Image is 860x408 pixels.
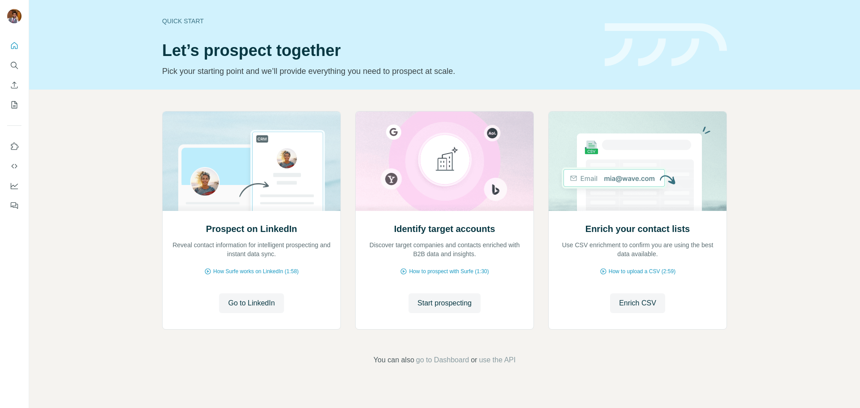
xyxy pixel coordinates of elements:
[162,65,594,77] p: Pick your starting point and we’ll provide everything you need to prospect at scale.
[7,57,21,73] button: Search
[609,267,675,275] span: How to upload a CSV (2:59)
[172,241,331,258] p: Reveal contact information for intelligent prospecting and instant data sync.
[610,293,665,313] button: Enrich CSV
[394,223,495,235] h2: Identify target accounts
[365,241,525,258] p: Discover target companies and contacts enriched with B2B data and insights.
[558,241,718,258] p: Use CSV enrichment to confirm you are using the best data available.
[162,112,341,211] img: Prospect on LinkedIn
[408,293,481,313] button: Start prospecting
[355,112,534,211] img: Identify target accounts
[471,355,477,365] span: or
[162,42,594,60] h1: Let’s prospect together
[7,9,21,23] img: Avatar
[7,138,21,155] button: Use Surfe on LinkedIn
[479,355,516,365] button: use the API
[162,17,594,26] div: Quick start
[548,112,727,211] img: Enrich your contact lists
[417,298,472,309] span: Start prospecting
[7,38,21,54] button: Quick start
[7,178,21,194] button: Dashboard
[7,97,21,113] button: My lists
[228,298,275,309] span: Go to LinkedIn
[7,77,21,93] button: Enrich CSV
[219,293,284,313] button: Go to LinkedIn
[7,158,21,174] button: Use Surfe API
[605,23,727,67] img: banner
[416,355,469,365] button: go to Dashboard
[619,298,656,309] span: Enrich CSV
[206,223,297,235] h2: Prospect on LinkedIn
[409,267,489,275] span: How to prospect with Surfe (1:30)
[213,267,299,275] span: How Surfe works on LinkedIn (1:58)
[585,223,690,235] h2: Enrich your contact lists
[7,198,21,214] button: Feedback
[374,355,414,365] span: You can also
